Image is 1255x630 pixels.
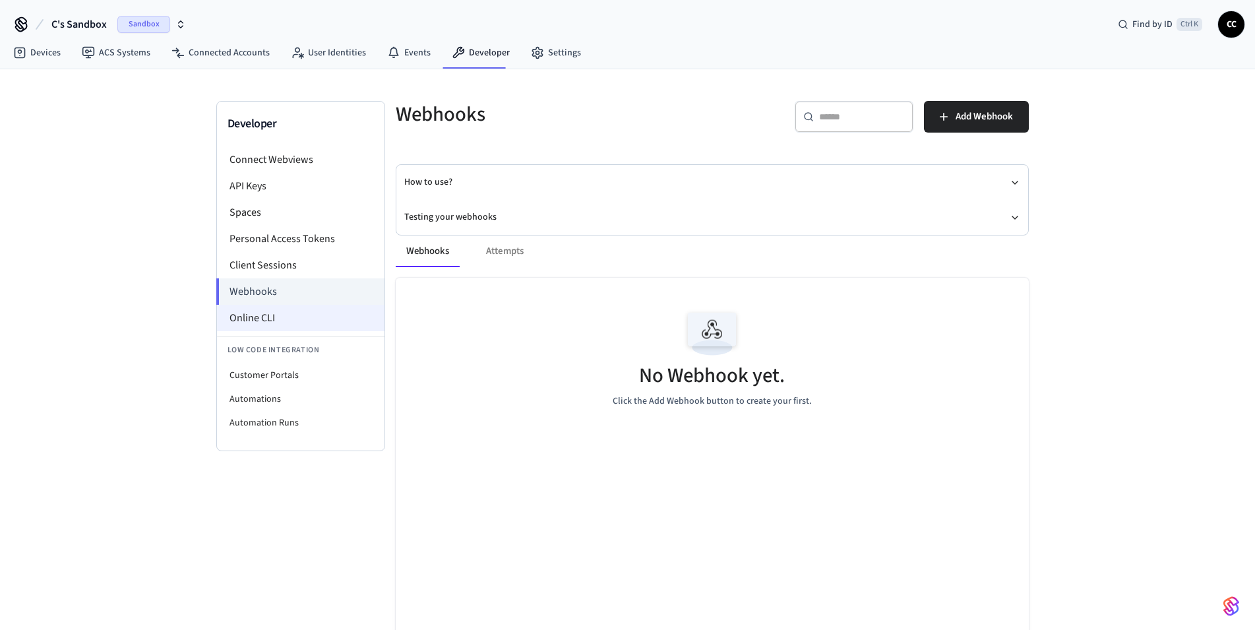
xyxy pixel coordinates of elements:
[117,16,170,33] span: Sandbox
[404,165,1020,200] button: How to use?
[280,41,377,65] a: User Identities
[396,101,704,128] h5: Webhooks
[217,173,384,199] li: API Keys
[217,252,384,278] li: Client Sessions
[639,362,785,389] h5: No Webhook yet.
[216,278,384,305] li: Webhooks
[613,394,812,408] p: Click the Add Webhook button to create your first.
[1219,13,1243,36] span: CC
[1177,18,1202,31] span: Ctrl K
[217,199,384,226] li: Spaces
[683,304,742,363] img: Webhook Empty State
[217,305,384,331] li: Online CLI
[217,336,384,363] li: Low Code Integration
[71,41,161,65] a: ACS Systems
[441,41,520,65] a: Developer
[217,411,384,435] li: Automation Runs
[1218,11,1244,38] button: CC
[51,16,107,32] span: C's Sandbox
[1132,18,1173,31] span: Find by ID
[924,101,1029,133] button: Add Webhook
[3,41,71,65] a: Devices
[956,108,1013,125] span: Add Webhook
[217,226,384,252] li: Personal Access Tokens
[396,236,1029,267] div: ant example
[1107,13,1213,36] div: Find by IDCtrl K
[228,115,374,133] h3: Developer
[404,200,1020,235] button: Testing your webhooks
[377,41,441,65] a: Events
[161,41,280,65] a: Connected Accounts
[217,146,384,173] li: Connect Webviews
[1223,596,1239,617] img: SeamLogoGradient.69752ec5.svg
[217,387,384,411] li: Automations
[396,236,460,267] button: Webhooks
[217,363,384,387] li: Customer Portals
[520,41,592,65] a: Settings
